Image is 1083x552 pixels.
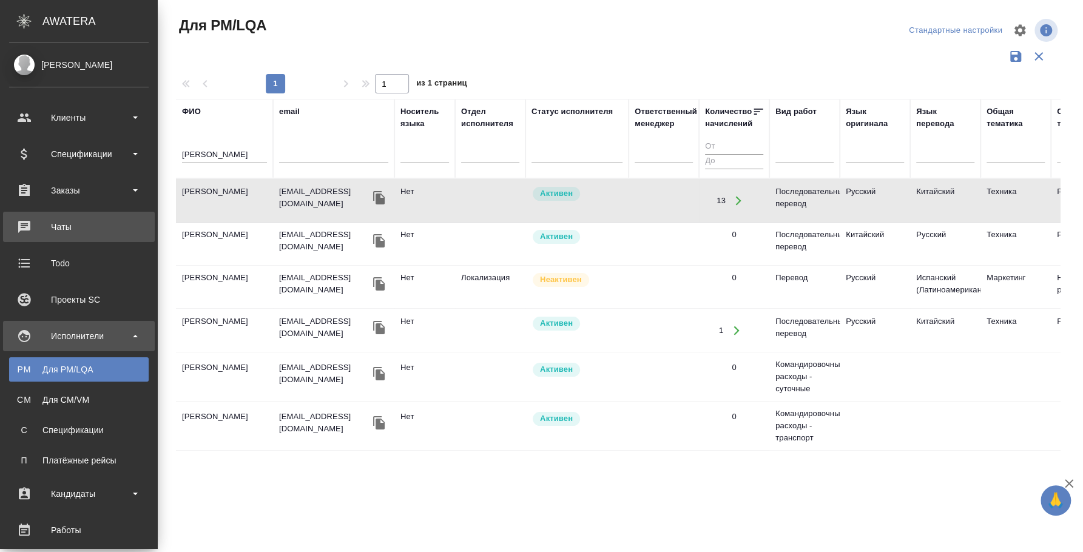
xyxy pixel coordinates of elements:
[717,195,726,207] div: 13
[910,266,980,308] td: Испанский (Латиноамериканский)
[980,180,1051,222] td: Техника
[910,309,980,352] td: Китайский
[531,362,622,378] div: Рядовой исполнитель: назначай с учетом рейтинга
[635,106,697,130] div: Ответственный менеджер
[1045,488,1066,513] span: 🙏
[15,394,143,406] div: Для CM/VM
[1034,19,1060,42] span: Посмотреть информацию
[732,362,736,374] div: 0
[540,363,573,375] p: Активен
[732,229,736,241] div: 0
[987,106,1045,130] div: Общая тематика
[3,212,155,242] a: Чаты
[531,315,622,332] div: Рядовой исполнитель: назначай с учетом рейтинга
[540,274,582,286] p: Неактивен
[540,412,573,425] p: Активен
[370,318,388,337] button: Скопировать
[906,21,1005,40] div: split button
[769,180,840,222] td: Последовательный перевод
[775,106,817,118] div: Вид работ
[9,218,149,236] div: Чаты
[9,327,149,345] div: Исполнители
[400,106,449,130] div: Носитель языка
[15,424,143,436] div: Спецификации
[840,180,910,222] td: Русский
[540,317,573,329] p: Активен
[769,352,840,401] td: Командировочные расходы - суточные
[461,106,519,130] div: Отдел исполнителя
[370,365,388,383] button: Скопировать
[279,272,370,296] p: [EMAIL_ADDRESS][DOMAIN_NAME]
[9,109,149,127] div: Клиенты
[279,229,370,253] p: [EMAIL_ADDRESS][DOMAIN_NAME]
[176,405,273,447] td: [PERSON_NAME]
[1005,16,1034,45] span: Настроить таблицу
[15,363,143,375] div: Для PM/LQA
[705,154,763,169] input: До
[846,106,904,130] div: Язык оригинала
[9,357,149,382] a: PMДля PM/LQA
[719,325,723,337] div: 1
[910,180,980,222] td: Китайский
[531,411,622,427] div: Рядовой исполнитель: назначай с учетом рейтинга
[182,106,201,118] div: ФИО
[705,140,763,155] input: От
[9,418,149,442] a: ССпецификации
[531,272,622,288] div: Наши пути разошлись: исполнитель с нами не работает
[370,232,388,250] button: Скопировать
[840,223,910,265] td: Китайский
[1027,45,1050,68] button: Сбросить фильтры
[370,189,388,207] button: Скопировать
[732,411,736,423] div: 0
[455,266,525,308] td: Локализация
[279,362,370,386] p: [EMAIL_ADDRESS][DOMAIN_NAME]
[394,355,455,398] td: Нет
[3,515,155,545] a: Работы
[531,186,622,202] div: Рядовой исполнитель: назначай с учетом рейтинга
[9,181,149,200] div: Заказы
[1041,485,1071,516] button: 🙏
[3,284,155,315] a: Проекты SC
[394,223,455,265] td: Нет
[980,309,1051,352] td: Техника
[732,272,736,284] div: 0
[9,145,149,163] div: Спецификации
[9,388,149,412] a: CMДля CM/VM
[9,254,149,272] div: Todo
[724,318,749,343] button: Открыть работы
[176,16,266,35] span: Для PM/LQA
[9,521,149,539] div: Работы
[9,448,149,473] a: ППлатёжные рейсы
[279,186,370,210] p: [EMAIL_ADDRESS][DOMAIN_NAME]
[9,291,149,309] div: Проекты SC
[705,106,752,130] div: Количество начислений
[394,180,455,222] td: Нет
[769,309,840,352] td: Последовательный перевод
[840,309,910,352] td: Русский
[531,106,613,118] div: Статус исполнителя
[15,454,143,466] div: Платёжные рейсы
[176,309,273,352] td: [PERSON_NAME]
[176,355,273,398] td: [PERSON_NAME]
[980,266,1051,308] td: Маркетинг
[279,315,370,340] p: [EMAIL_ADDRESS][DOMAIN_NAME]
[3,248,155,278] a: Todo
[176,223,273,265] td: [PERSON_NAME]
[840,266,910,308] td: Русский
[540,231,573,243] p: Активен
[726,188,751,213] button: Открыть работы
[279,411,370,435] p: [EMAIL_ADDRESS][DOMAIN_NAME]
[279,106,300,118] div: email
[9,58,149,72] div: [PERSON_NAME]
[394,405,455,447] td: Нет
[540,187,573,200] p: Активен
[9,485,149,503] div: Кандидаты
[176,180,273,222] td: [PERSON_NAME]
[1004,45,1027,68] button: Сохранить фильтры
[916,106,974,130] div: Язык перевода
[176,266,273,308] td: [PERSON_NAME]
[394,266,455,308] td: Нет
[394,309,455,352] td: Нет
[980,223,1051,265] td: Техника
[370,414,388,432] button: Скопировать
